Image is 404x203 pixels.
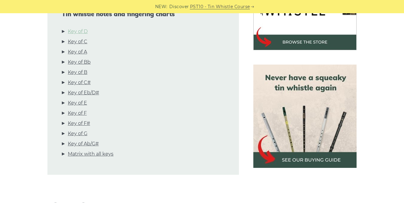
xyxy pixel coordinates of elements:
[253,65,357,168] img: tin whistle buying guide
[68,58,91,66] a: Key of Bb
[190,3,250,10] a: PST10 - Tin Whistle Course
[68,38,87,46] a: Key of C
[68,130,87,138] a: Key of G
[68,89,99,97] a: Key of Eb/D#
[68,99,87,107] a: Key of E
[68,120,90,127] a: Key of F#
[155,3,167,10] span: NEW:
[68,28,88,35] a: Key of D
[68,79,91,86] a: Key of C#
[68,150,113,158] a: Matrix with all keys
[68,109,87,117] a: Key of F
[62,11,225,18] span: Tin whistle notes and fingering charts
[68,48,87,56] a: Key of A
[68,140,99,148] a: Key of Ab/G#
[68,68,87,76] a: Key of B
[169,3,189,10] span: Discover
